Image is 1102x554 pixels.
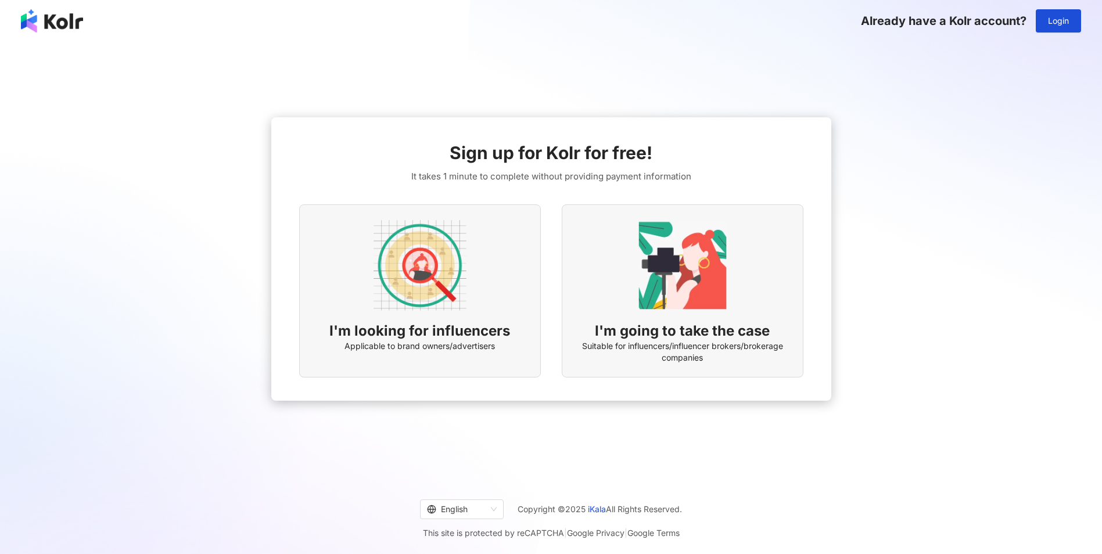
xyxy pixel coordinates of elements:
span: Login [1048,16,1069,26]
span: This site is protected by reCAPTCHA [423,526,680,540]
button: Login [1036,9,1081,33]
span: | [624,528,627,538]
img: KOL identity option [636,219,729,312]
div: English [427,500,486,519]
span: Already have a Kolr account? [861,14,1026,28]
span: I'm looking for influencers [329,321,510,341]
span: Sign up for Kolr for free! [450,141,652,165]
span: Copyright © 2025 All Rights Reserved. [518,502,682,516]
span: | [564,528,567,538]
a: Google Privacy [567,528,624,538]
img: AD identity option [374,219,466,312]
a: iKala [588,504,606,514]
span: Suitable for influencers/influencer brokers/brokerage companies [576,340,789,363]
span: It takes 1 minute to complete without providing payment information [411,170,691,184]
span: I'm going to take the case [595,321,770,341]
img: logo [21,9,83,33]
a: Google Terms [627,528,680,538]
span: Applicable to brand owners/advertisers [344,340,495,352]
